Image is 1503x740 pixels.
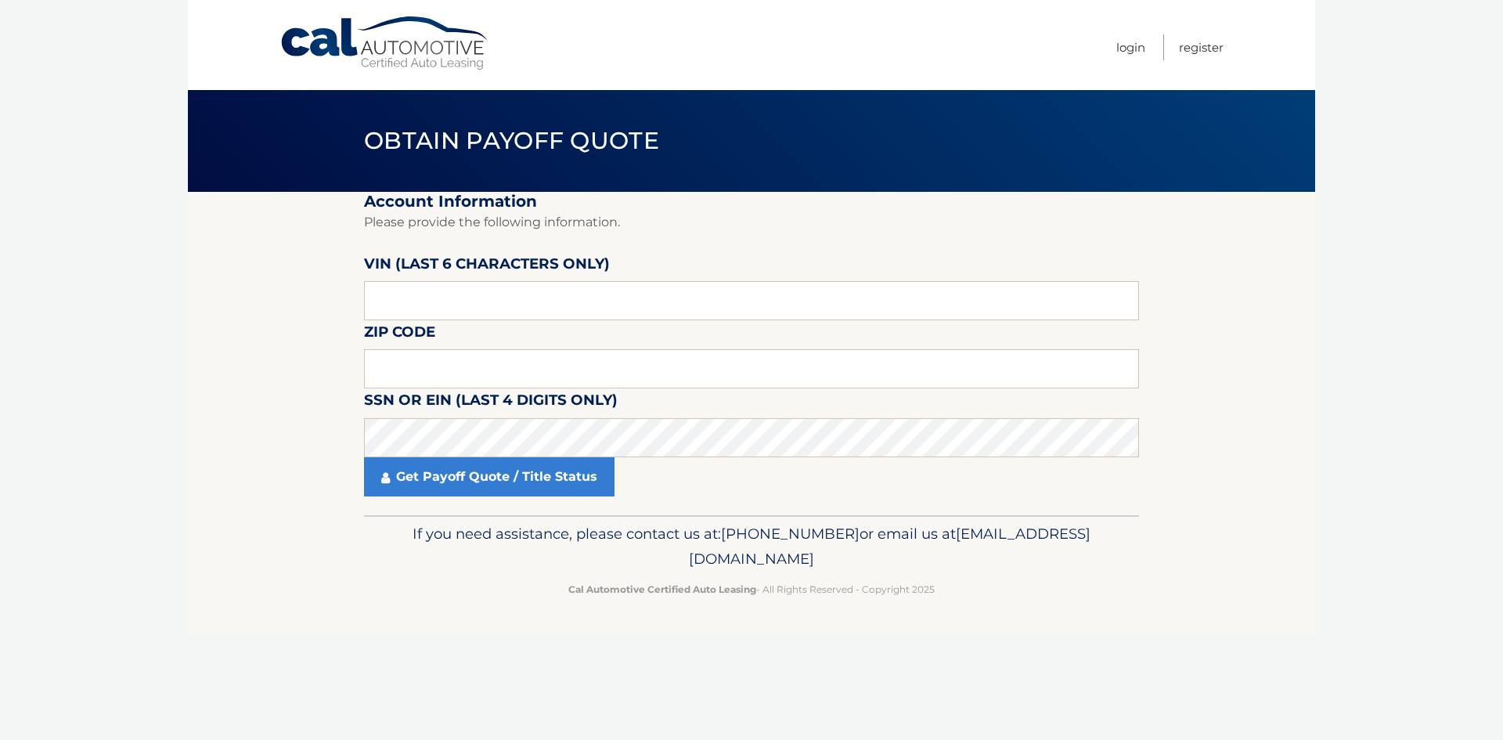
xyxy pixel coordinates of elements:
p: If you need assistance, please contact us at: or email us at [374,522,1129,572]
label: VIN (last 6 characters only) [364,252,610,281]
a: Login [1116,34,1145,60]
label: Zip Code [364,320,435,349]
span: Obtain Payoff Quote [364,126,659,155]
a: Register [1179,34,1224,60]
h2: Account Information [364,192,1139,211]
span: [PHONE_NUMBER] [721,525,860,543]
a: Cal Automotive [279,16,491,71]
p: - All Rights Reserved - Copyright 2025 [374,581,1129,597]
a: Get Payoff Quote / Title Status [364,457,615,496]
strong: Cal Automotive Certified Auto Leasing [568,583,756,595]
label: SSN or EIN (last 4 digits only) [364,388,618,417]
p: Please provide the following information. [364,211,1139,233]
